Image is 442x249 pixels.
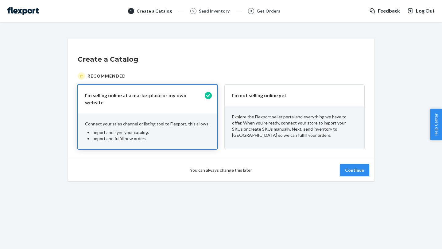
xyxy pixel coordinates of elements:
[85,92,203,106] p: I’m selling online at a marketplace or my own website
[369,7,400,14] a: Feedback
[87,73,126,79] span: Recommended
[192,8,194,13] span: 2
[257,8,280,14] div: Get Orders
[85,121,210,127] p: Connect your sales channel or listing tool to Flexport, this allows:
[199,8,230,14] div: Send Inventory
[250,8,252,13] span: 3
[78,85,217,149] button: I’m selling online at a marketplace or my own websiteConnect your sales channel or listing tool t...
[378,7,400,14] span: Feedback
[137,8,172,14] div: Create a Catalog
[407,7,435,14] button: Log Out
[130,8,132,13] span: 1
[232,92,350,99] p: I'm not selling online yet
[430,109,442,140] button: Help Center
[340,164,369,176] button: Continue
[92,130,149,135] span: Import and sync your catalog.
[92,136,147,141] span: Import and fulfill new orders.
[232,114,357,138] p: Explore the Flexport seller portal and everything we have to offer. When you’re ready, connect yo...
[190,167,252,173] span: You can always change this later
[416,7,435,14] span: Log Out
[78,55,364,64] h1: Create a Catalog
[225,85,364,149] button: I'm not selling online yetExplore the Flexport seller portal and everything we have to offer. Whe...
[7,7,39,15] img: Flexport logo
